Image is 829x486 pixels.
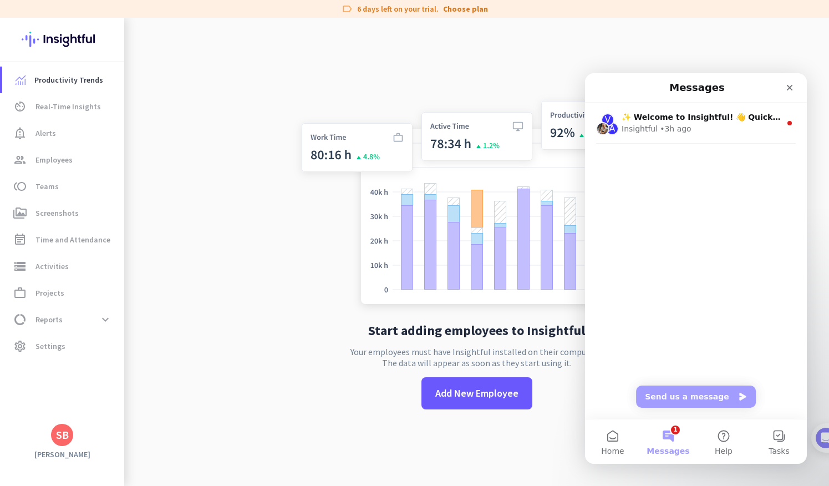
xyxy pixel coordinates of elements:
[35,206,79,220] span: Screenshots
[13,260,27,273] i: storage
[111,346,166,391] button: Help
[95,310,115,330] button: expand_more
[51,312,171,335] button: Send us a message
[35,153,73,166] span: Employees
[55,346,111,391] button: Messages
[443,3,488,14] a: Choose plan
[37,50,73,62] div: Insightful
[13,180,27,193] i: toll
[350,346,603,368] p: Your employees must have Insightful installed on their computers. The data will appear as soon as...
[184,374,205,382] span: Tasks
[13,153,27,166] i: group
[368,324,585,337] h2: Start adding employees to Insightful
[75,50,106,62] div: • 3h ago
[13,313,27,326] i: data_usage
[37,39,367,48] span: ✨ Welcome to Insightful! 👋 Quick question - what brings you here [DATE]?
[2,67,124,93] a: menu-itemProductivity Trends
[13,233,27,246] i: event_note
[13,286,27,300] i: work_outline
[16,75,26,85] img: menu-item
[16,374,39,382] span: Home
[35,286,64,300] span: Projects
[62,374,104,382] span: Messages
[13,100,27,113] i: av_timer
[2,173,124,200] a: tollTeams
[2,306,124,333] a: data_usageReportsexpand_more
[35,340,65,353] span: Settings
[56,429,69,441] div: SB
[130,374,148,382] span: Help
[35,313,63,326] span: Reports
[2,333,124,360] a: settingsSettings
[35,126,56,140] span: Alerts
[35,180,59,193] span: Teams
[13,340,27,353] i: settings
[421,377,532,409] button: Add New Employee
[34,73,103,87] span: Productivity Trends
[35,100,101,113] span: Real-Time Insights
[585,73,807,464] iframe: To enrich screen reader interactions, please activate Accessibility in Grammarly extension settings
[2,253,124,280] a: storageActivities
[2,93,124,120] a: av_timerReal-Time Insights
[13,206,27,220] i: perm_media
[2,226,124,253] a: event_noteTime and Attendance
[35,233,110,246] span: Time and Attendance
[435,386,518,401] span: Add New Employee
[13,126,27,140] i: notification_important
[22,18,103,61] img: Insightful logo
[2,120,124,146] a: notification_importantAlerts
[166,346,222,391] button: Tasks
[293,94,660,315] img: no-search-results
[2,280,124,306] a: work_outlineProjects
[2,200,124,226] a: perm_mediaScreenshots
[342,3,353,14] i: label
[35,260,69,273] span: Activities
[2,146,124,173] a: groupEmployees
